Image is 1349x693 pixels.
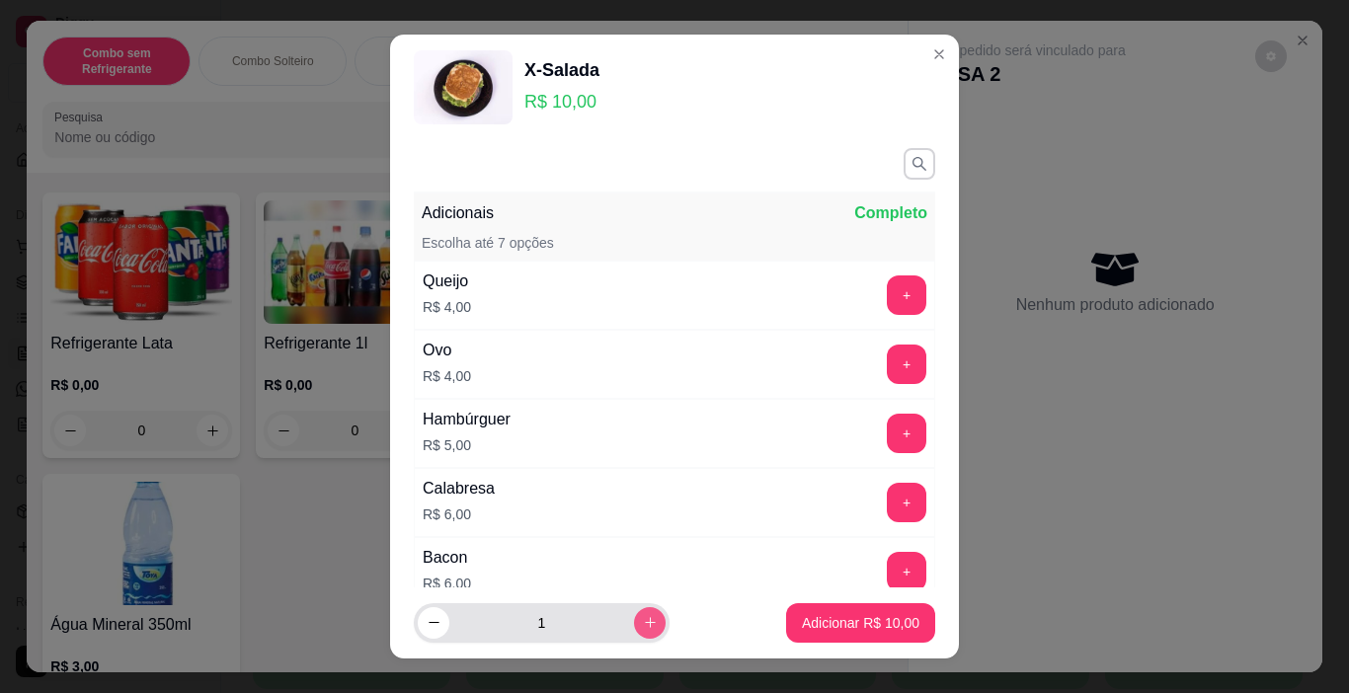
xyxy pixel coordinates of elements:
button: decrease-product-quantity [418,607,449,639]
p: Completo [854,201,927,225]
button: add [887,414,926,453]
p: Adicionar R$ 10,00 [802,613,919,633]
button: Close [923,38,955,70]
button: add [887,345,926,384]
button: increase-product-quantity [634,607,666,639]
p: Adicionais [422,201,494,225]
p: R$ 6,00 [423,574,471,593]
button: add [887,483,926,522]
div: Ovo [423,339,471,362]
button: add [887,552,926,591]
button: Adicionar R$ 10,00 [786,603,935,643]
div: X-Salada [524,56,599,84]
div: Queijo [423,269,471,293]
p: R$ 4,00 [423,297,471,317]
p: R$ 6,00 [423,504,495,524]
div: Hambúrguer [423,408,511,431]
p: R$ 10,00 [524,88,599,115]
div: Bacon [423,546,471,570]
p: Escolha até 7 opções [422,233,554,253]
p: R$ 5,00 [423,435,511,455]
div: Calabresa [423,477,495,500]
button: add [887,275,926,315]
img: product-image [414,50,513,124]
p: R$ 4,00 [423,366,471,386]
